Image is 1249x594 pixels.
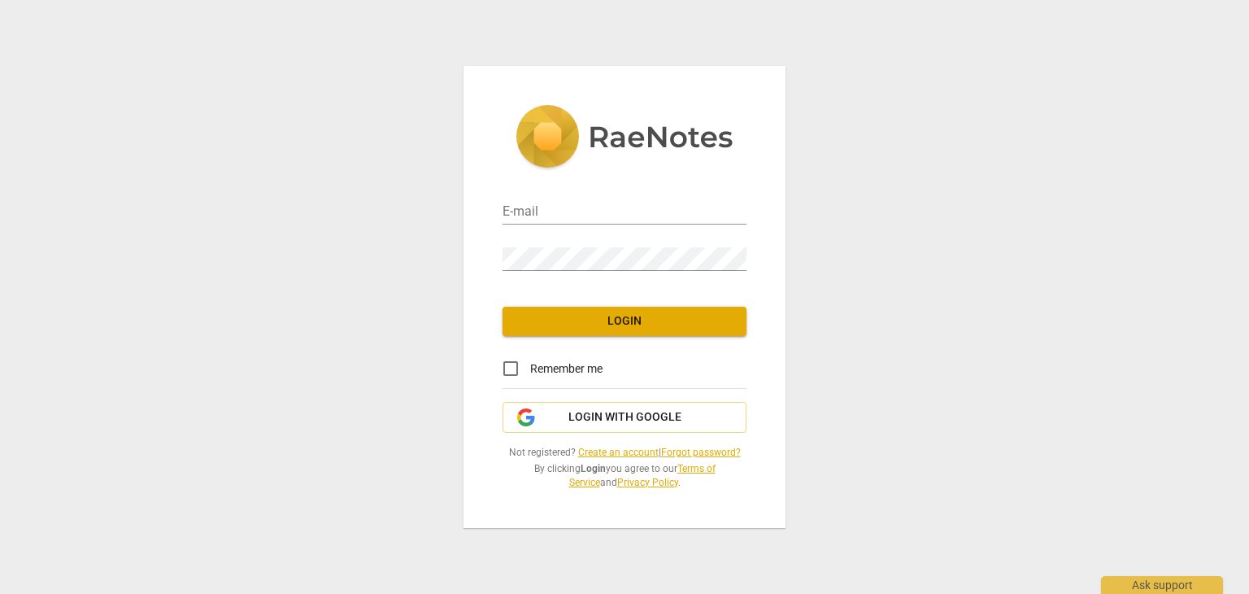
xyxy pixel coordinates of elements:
[530,360,603,378] span: Remember me
[569,463,716,488] a: Terms of Service
[516,313,733,330] span: Login
[568,409,681,426] span: Login with Google
[516,105,733,172] img: 5ac2273c67554f335776073100b6d88f.svg
[1101,576,1223,594] div: Ask support
[503,307,746,336] button: Login
[503,462,746,489] span: By clicking you agree to our and .
[617,477,678,488] a: Privacy Policy
[578,447,659,458] a: Create an account
[581,463,606,474] b: Login
[503,402,746,433] button: Login with Google
[661,447,741,458] a: Forgot password?
[503,446,746,460] span: Not registered? |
